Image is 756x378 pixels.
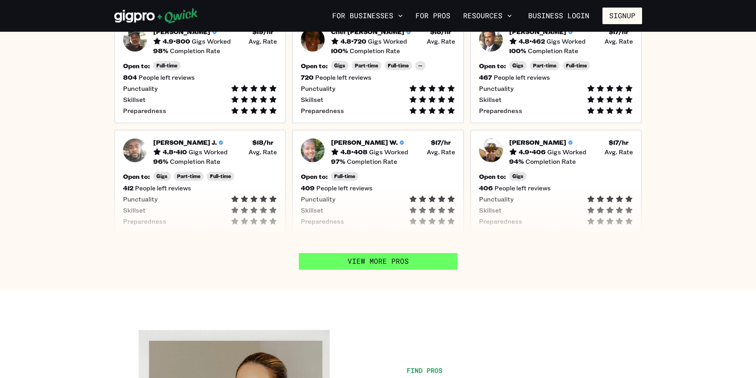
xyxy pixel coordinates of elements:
span: Avg. Rate [604,37,633,45]
span: People left reviews [135,184,191,192]
span: Avg. Rate [604,148,633,156]
h5: [PERSON_NAME] [509,28,566,36]
a: Business Login [521,8,596,24]
img: Pro headshot [123,138,147,162]
h5: 100 % [331,47,348,55]
span: Gigs Worked [368,37,407,45]
h5: 409 [301,184,315,192]
h5: $ 18 /hr [252,138,273,146]
span: Skillset [301,206,323,214]
h5: [PERSON_NAME] W. [331,138,398,146]
span: Part-time [533,63,556,69]
span: People left reviews [316,184,373,192]
h5: 467 [479,73,492,81]
span: Preparedness [123,107,166,115]
h5: [PERSON_NAME] [509,138,566,146]
span: Completion Rate [170,47,220,55]
span: Avg. Rate [427,37,455,45]
span: Gigs Worked [369,148,408,156]
button: Pro headshot[PERSON_NAME]4.9•800Gigs Worked$19/hr Avg. Rate98%Completion RateOpen to:Full-time804... [114,19,286,123]
h5: 4.9 • 800 [163,37,190,45]
span: Avg. Rate [248,148,277,156]
h5: $ 17 /hr [609,138,629,146]
h5: Chef [PERSON_NAME] [331,28,404,36]
a: Pro headshot[PERSON_NAME]4.9•406Gigs Worked$17/hr Avg. Rate94%Completion RateOpen to:Gigs406Peopl... [470,130,642,234]
span: Full-time [388,63,409,69]
span: Full-time [156,63,177,69]
button: Pro headshot[PERSON_NAME] W.4.8•408Gigs Worked$17/hr Avg. Rate97%Completion RateOpen to:Full-time... [292,130,464,234]
img: Pro headshot [123,28,147,52]
h5: 98 % [153,47,168,55]
span: People left reviews [494,73,550,81]
span: Completion Rate [170,157,220,165]
button: Pro headshotChef [PERSON_NAME]4.8•720Gigs Worked$18/hr Avg. Rate100%Completion RateOpen to:GigsPa... [292,19,464,123]
span: Gigs [156,173,167,179]
span: Part-time [177,173,200,179]
span: Completion Rate [347,157,397,165]
img: Pro headshot [479,138,503,162]
span: Punctuality [479,84,514,92]
h5: Open to: [479,62,506,70]
h5: 406 [479,184,493,192]
a: View More Pros [299,253,458,270]
a: Pro headshot[PERSON_NAME]4.8•462Gigs Worked$17/hr Avg. Rate100%Completion RateOpen to:GigsPart-ti... [470,19,642,123]
button: Signup [602,8,642,24]
span: Avg. Rate [427,148,455,156]
h5: 4.8 • 720 [340,37,366,45]
button: For Businesses [329,9,406,23]
span: Avg. Rate [248,37,277,45]
h5: 4.8 • 410 [163,148,187,156]
h5: 412 [123,184,133,192]
span: Skillset [123,96,146,104]
h5: 804 [123,73,137,81]
span: Full-time [210,173,231,179]
h5: $ 18 /hr [430,28,451,36]
span: Punctuality [301,195,335,203]
span: Preparedness [123,217,166,225]
h5: $ 17 /hr [609,28,629,36]
h5: [PERSON_NAME] [153,28,210,36]
h5: 4.9 • 406 [519,148,546,156]
h5: 4.8 • 408 [340,148,367,156]
span: Part-time [355,63,378,69]
span: Preparedness [301,217,344,225]
img: Pro headshot [301,138,325,162]
h5: 96 % [153,157,168,165]
a: For Pros [412,9,454,23]
h5: 100 % [509,47,526,55]
img: Pro headshot [301,28,325,52]
h5: [PERSON_NAME] J. [153,138,217,146]
span: Preparedness [301,107,344,115]
h5: Open to: [301,173,328,180]
button: Resources [460,9,515,23]
button: Pro headshot[PERSON_NAME] J.4.8•410Gigs Worked$18/hr Avg. Rate96%Completion RateOpen to:GigsPart-... [114,130,286,234]
span: Completion Rate [525,157,576,165]
h5: 4.8 • 462 [519,37,545,45]
span: Completion Rate [350,47,400,55]
h5: Open to: [123,62,150,70]
span: People left reviews [139,73,195,81]
span: -- [418,63,422,69]
span: Gigs Worked [547,148,587,156]
span: Preparedness [479,217,522,225]
span: Skillset [301,96,323,104]
span: Gigs [512,63,523,69]
span: Punctuality [123,84,158,92]
span: Punctuality [301,84,335,92]
span: Completion Rate [528,47,578,55]
span: Full-time [334,173,355,179]
h5: 720 [301,73,314,81]
h5: $ 17 /hr [431,138,451,146]
h5: Open to: [301,62,328,70]
span: Full-time [566,63,587,69]
span: Gigs Worked [189,148,228,156]
h5: $ 19 /hr [252,28,273,36]
h5: Open to: [123,173,150,180]
h5: 97 % [331,157,345,165]
span: People left reviews [315,73,371,81]
span: Gigs [512,173,523,179]
span: People left reviews [494,184,551,192]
